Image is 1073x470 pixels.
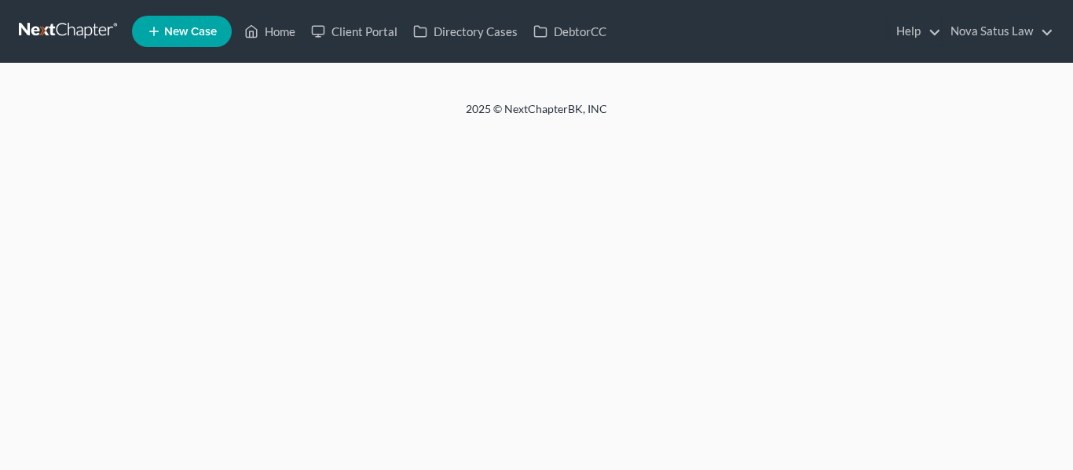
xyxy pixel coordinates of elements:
[943,17,1053,46] a: Nova Satus Law
[236,17,303,46] a: Home
[526,17,614,46] a: DebtorCC
[405,17,526,46] a: Directory Cases
[888,17,941,46] a: Help
[89,101,984,129] div: 2025 © NextChapterBK, INC
[303,17,405,46] a: Client Portal
[132,16,232,47] new-legal-case-button: New Case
